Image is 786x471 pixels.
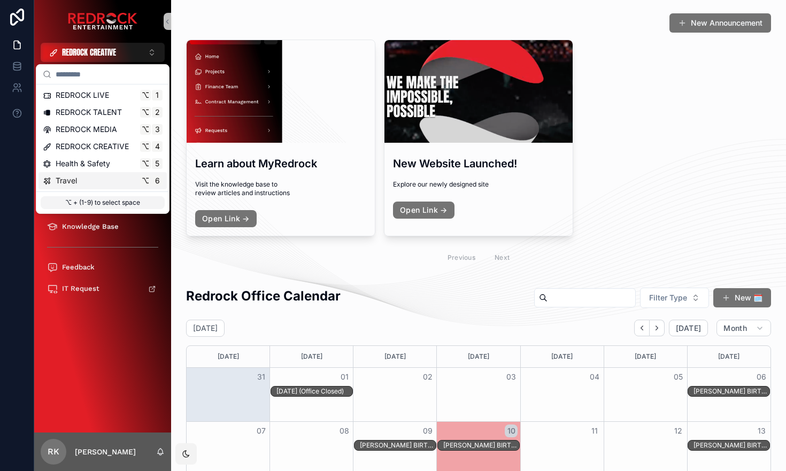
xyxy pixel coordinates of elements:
a: New Website Launched!Explore our newly designed siteOpen Link → [384,40,573,236]
button: 07 [255,424,267,437]
span: REDROCK MEDIA [56,124,117,135]
span: 2 [153,108,161,117]
span: Filter Type [649,292,687,303]
button: 12 [672,424,684,437]
div: [PERSON_NAME] BIRTHDAY [360,441,436,450]
span: ⌥ [141,108,150,117]
button: 11 [588,424,601,437]
div: [DATE] [606,346,685,367]
div: ED KAUFFMAN BIRTHDAY [693,387,769,396]
button: [DATE] [669,320,708,337]
div: [DATE] [188,346,268,367]
button: Select Button [640,288,709,308]
button: Month [716,320,771,337]
button: 13 [755,424,768,437]
button: 01 [338,370,351,383]
span: RK [48,445,59,458]
div: [DATE] [689,346,769,367]
div: LAMAR WHITLEY BIRTHDAY [443,441,519,450]
div: [DATE] [355,346,435,367]
span: ⌥ [141,125,150,134]
p: ⌥ + (1-9) to select space [41,196,165,209]
span: Explore our newly designed site [393,180,564,189]
span: ⌥ [141,176,150,185]
div: [DATE] [272,346,351,367]
div: scrollable content [34,62,171,312]
div: [PERSON_NAME] BIRTHDAY [443,441,519,450]
h3: New Website Launched! [393,156,564,172]
span: ⌥ [141,91,150,99]
button: New Announcement [669,13,771,33]
span: 1 [153,91,161,99]
button: 10 [505,424,518,437]
span: REDROCK LIVE [56,90,109,101]
span: Feedback [62,263,95,272]
button: 31 [255,370,267,383]
span: ⌥ [141,159,150,168]
span: Knowledge Base [62,222,119,231]
button: 02 [421,370,434,383]
a: Learn about MyRedrockVisit the knowledge base to review articles and instructionsOpen Link → [186,40,375,236]
div: Labor Day (Office Closed) [276,387,352,396]
div: Suggestions [36,84,169,191]
h2: [DATE] [193,323,218,334]
span: 5 [153,159,161,168]
span: Travel [56,175,77,186]
a: Open Link → [393,202,454,219]
div: [PERSON_NAME] BIRTHDAY [693,387,769,396]
button: New 🗓️ [713,288,771,307]
span: 3 [153,125,161,134]
span: ⌥ [141,142,150,151]
div: Screenshot-2025-08-19-at-2.09.49-PM.png [187,40,375,143]
button: 05 [672,370,684,383]
span: Visit the knowledge base to review articles and instructions [195,180,366,197]
span: 4 [153,142,161,151]
h2: Redrock Office Calendar [186,287,341,305]
span: [DATE] [676,323,701,333]
button: Select Button [41,43,165,62]
span: Month [723,323,747,333]
h3: Learn about MyRedrock [195,156,366,172]
a: Feedback [41,258,165,277]
button: 06 [755,370,768,383]
span: REDROCK CREATIVE [56,141,129,152]
button: Back [634,320,650,336]
button: 03 [505,370,518,383]
span: IT Request [62,284,99,293]
div: [DATE] (Office Closed) [276,387,352,396]
button: 08 [338,424,351,437]
div: [DATE] [522,346,602,367]
div: NATE ERNSBERGER BIRTHDAY [693,441,769,450]
img: App logo [68,13,137,30]
span: REDROCK TALENT [56,107,122,118]
div: [DATE] [438,346,518,367]
span: 6 [153,176,161,185]
a: Open Link → [195,210,257,227]
button: Next [650,320,665,336]
div: Screenshot-2025-08-19-at-10.28.09-AM.png [384,40,573,143]
button: 09 [421,424,434,437]
span: Health & Safety [56,158,110,169]
div: [PERSON_NAME] BIRTHDAY [693,441,769,450]
button: 04 [588,370,601,383]
p: [PERSON_NAME] [75,446,136,457]
span: REDROCK CREATIVE [62,47,116,58]
div: HANNA BERGSTROM BIRTHDAY [360,441,436,450]
a: IT Request [41,279,165,298]
a: Knowledge Base [41,217,165,236]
